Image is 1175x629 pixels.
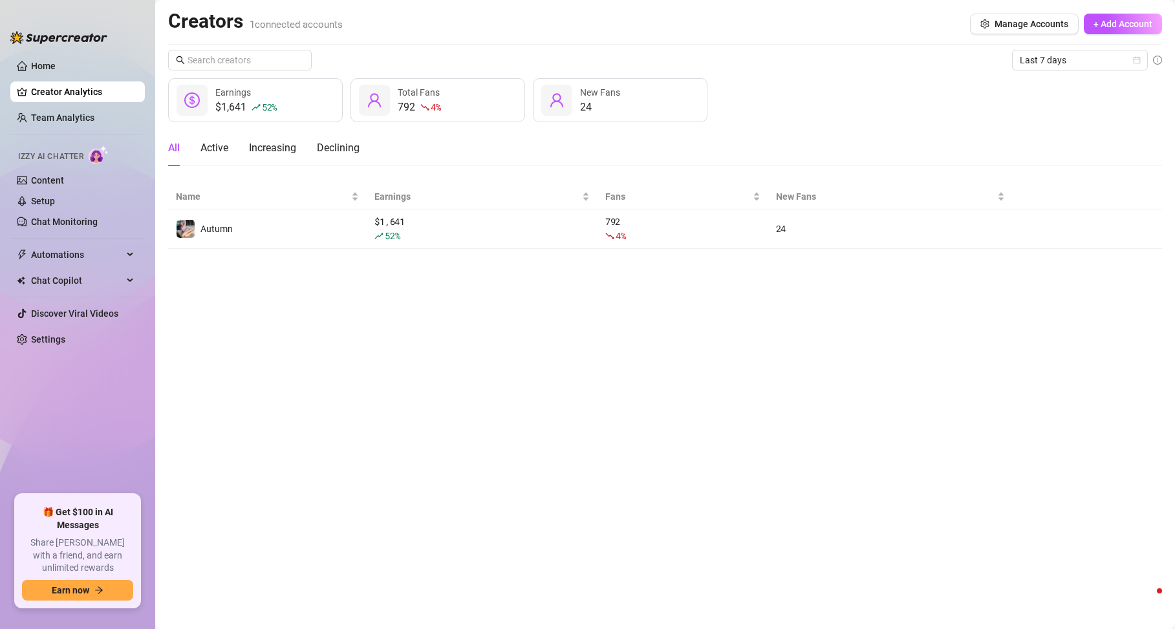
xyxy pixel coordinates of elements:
a: Settings [31,334,65,345]
a: Setup [31,196,55,206]
th: New Fans [768,184,1013,209]
span: Autumn [200,224,233,234]
span: arrow-right [94,586,103,595]
th: Fans [598,184,768,209]
span: Earnings [215,87,251,98]
a: Home [31,61,56,71]
span: 4 % [616,229,625,242]
div: 792 [398,100,440,115]
th: Name [168,184,367,209]
input: Search creators [188,53,294,67]
span: 52 % [262,101,277,113]
div: $ 1,641 [374,215,590,243]
span: user [367,92,382,108]
div: $1,641 [215,100,277,115]
div: Declining [317,140,360,156]
div: 24 [776,222,1006,236]
img: AI Chatter [89,145,109,164]
a: Content [31,175,64,186]
span: search [176,56,185,65]
span: Fans [605,189,750,204]
span: Chat Copilot [31,270,123,291]
span: 🎁 Get $100 in AI Messages [22,506,133,531]
img: logo-BBDzfeDw.svg [10,31,107,44]
span: setting [980,19,989,28]
span: Share [PERSON_NAME] with a friend, and earn unlimited rewards [22,537,133,575]
span: fall [605,231,614,240]
span: calendar [1133,56,1141,64]
img: Chat Copilot [17,276,25,285]
button: Manage Accounts [970,14,1079,34]
span: rise [374,231,383,240]
span: + Add Account [1094,19,1152,29]
div: Increasing [249,140,296,156]
span: Name [176,189,349,204]
span: Earn now [52,585,89,595]
span: Total Fans [398,87,440,98]
span: 4 % [431,101,440,113]
div: 24 [580,100,620,115]
span: user [549,92,565,108]
button: + Add Account [1084,14,1162,34]
span: fall [420,103,429,112]
iframe: Intercom live chat [1131,585,1162,616]
span: thunderbolt [17,250,27,260]
h2: Creators [168,9,343,34]
span: 1 connected accounts [250,19,343,30]
a: Discover Viral Videos [31,308,118,319]
a: Team Analytics [31,112,94,123]
span: Izzy AI Chatter [18,151,83,163]
span: New Fans [776,189,995,204]
span: Last 7 days [1020,50,1140,70]
img: Autumn [177,220,195,238]
a: Chat Monitoring [31,217,98,227]
span: Automations [31,244,123,265]
span: info-circle [1153,56,1162,65]
th: Earnings [367,184,598,209]
a: Creator Analytics [31,81,135,102]
span: New Fans [580,87,620,98]
span: Manage Accounts [995,19,1068,29]
span: rise [252,103,261,112]
span: dollar-circle [184,92,200,108]
span: Earnings [374,189,579,204]
button: Earn nowarrow-right [22,580,133,601]
div: Active [200,140,228,156]
span: 52 % [385,229,400,242]
div: 792 [605,215,760,243]
div: All [168,140,180,156]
